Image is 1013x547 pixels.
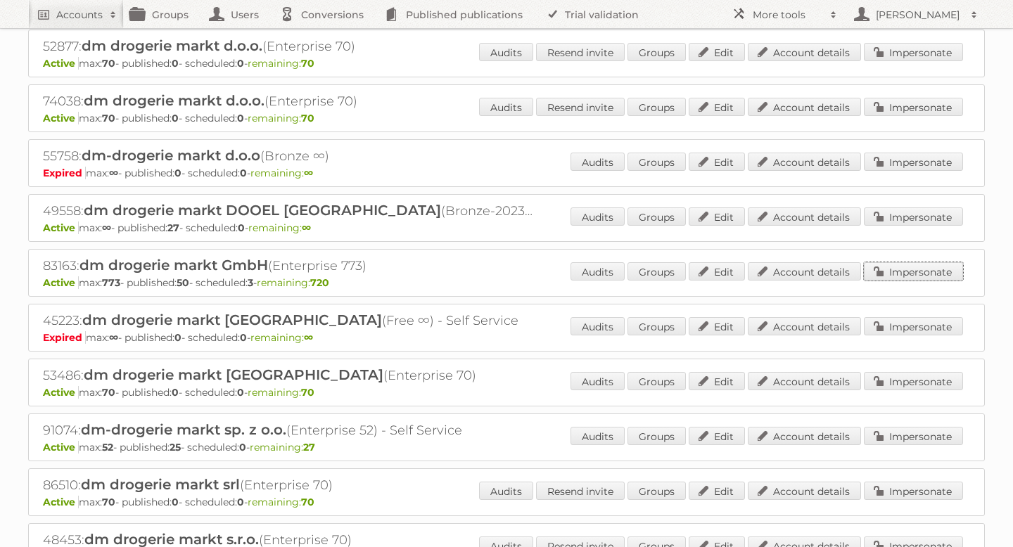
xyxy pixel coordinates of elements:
[43,331,86,344] span: Expired
[304,167,313,179] strong: ∞
[536,482,625,500] a: Resend invite
[43,496,970,508] p: max: - published: - scheduled: -
[627,317,686,335] a: Groups
[627,427,686,445] a: Groups
[748,262,861,281] a: Account details
[571,153,625,171] a: Audits
[82,37,262,54] span: dm drogerie markt d.o.o.
[43,112,970,124] p: max: - published: - scheduled: -
[864,427,963,445] a: Impersonate
[240,331,247,344] strong: 0
[167,221,179,234] strong: 27
[43,331,970,344] p: max: - published: - scheduled: -
[109,331,118,344] strong: ∞
[82,147,260,164] span: dm-drogerie markt d.o.o
[43,496,79,508] span: Active
[864,482,963,500] a: Impersonate
[689,427,745,445] a: Edit
[536,43,625,61] a: Resend invite
[43,386,79,399] span: Active
[43,167,86,179] span: Expired
[102,386,115,399] strong: 70
[627,207,686,226] a: Groups
[43,167,970,179] p: max: - published: - scheduled: -
[172,112,179,124] strong: 0
[43,257,535,275] h2: 83163: (Enterprise 773)
[81,476,240,493] span: dm drogerie markt srl
[248,57,314,70] span: remaining:
[689,98,745,116] a: Edit
[571,317,625,335] a: Audits
[43,112,79,124] span: Active
[172,386,179,399] strong: 0
[43,386,970,399] p: max: - published: - scheduled: -
[43,221,970,234] p: max: - published: - scheduled: -
[571,207,625,226] a: Audits
[43,57,970,70] p: max: - published: - scheduled: -
[689,207,745,226] a: Edit
[689,372,745,390] a: Edit
[689,317,745,335] a: Edit
[864,43,963,61] a: Impersonate
[172,57,179,70] strong: 0
[43,57,79,70] span: Active
[43,202,535,220] h2: 49558: (Bronze-2023 ∞)
[872,8,964,22] h2: [PERSON_NAME]
[248,496,314,508] span: remaining:
[627,98,686,116] a: Groups
[479,43,533,61] a: Audits
[43,276,970,289] p: max: - published: - scheduled: -
[177,276,189,289] strong: 50
[310,276,329,289] strong: 720
[109,167,118,179] strong: ∞
[102,112,115,124] strong: 70
[536,98,625,116] a: Resend invite
[627,43,686,61] a: Groups
[82,311,382,328] span: dm drogerie markt [GEOGRAPHIC_DATA]
[237,112,244,124] strong: 0
[250,167,313,179] span: remaining:
[237,386,244,399] strong: 0
[748,43,861,61] a: Account details
[304,331,313,344] strong: ∞
[84,366,383,383] span: dm drogerie markt [GEOGRAPHIC_DATA]
[748,482,861,500] a: Account details
[748,317,861,335] a: Account details
[301,112,314,124] strong: 70
[43,92,535,110] h2: 74038: (Enterprise 70)
[102,496,115,508] strong: 70
[864,153,963,171] a: Impersonate
[248,112,314,124] span: remaining:
[43,276,79,289] span: Active
[237,496,244,508] strong: 0
[571,262,625,281] a: Audits
[239,441,246,453] strong: 0
[303,441,315,453] strong: 27
[248,221,311,234] span: remaining:
[174,167,181,179] strong: 0
[43,421,535,439] h2: 91074: (Enterprise 52) - Self Service
[748,427,861,445] a: Account details
[43,221,79,234] span: Active
[43,476,535,494] h2: 86510: (Enterprise 70)
[864,317,963,335] a: Impersonate
[43,37,535,56] h2: 52877: (Enterprise 70)
[43,366,535,385] h2: 53486: (Enterprise 70)
[237,57,244,70] strong: 0
[627,153,686,171] a: Groups
[302,221,311,234] strong: ∞
[102,276,120,289] strong: 773
[479,98,533,116] a: Audits
[102,57,115,70] strong: 70
[689,153,745,171] a: Edit
[864,207,963,226] a: Impersonate
[170,441,181,453] strong: 25
[43,311,535,330] h2: 45223: (Free ∞) - Self Service
[571,372,625,390] a: Audits
[250,441,315,453] span: remaining:
[627,262,686,281] a: Groups
[84,202,441,219] span: dm drogerie markt DOOEL [GEOGRAPHIC_DATA]
[79,257,268,273] span: dm drogerie markt GmbH
[627,372,686,390] a: Groups
[748,372,861,390] a: Account details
